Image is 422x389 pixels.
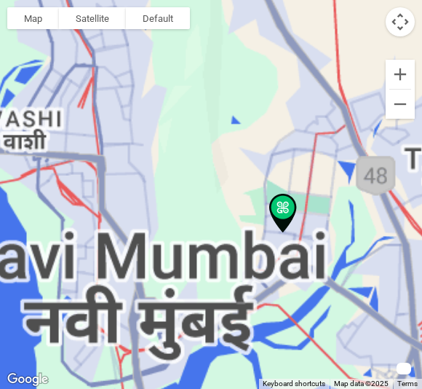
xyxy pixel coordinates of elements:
[386,7,415,36] button: Map camera controls
[334,380,389,388] span: Map data ©2025
[4,370,52,389] a: Open this area in Google Maps (opens a new window)
[397,380,418,388] a: Terms
[386,60,415,89] button: Zoom in
[4,370,52,389] img: Google
[59,7,126,29] button: Show satellite imagery
[386,90,415,119] button: Zoom out
[7,7,59,29] button: Show street map
[263,379,325,389] button: Keyboard shortcuts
